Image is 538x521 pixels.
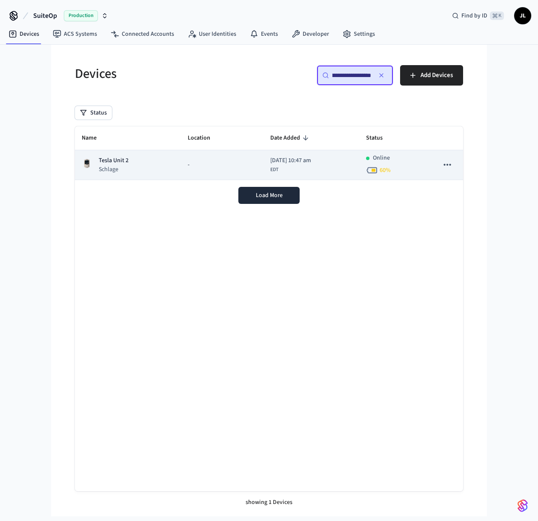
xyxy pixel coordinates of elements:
[270,156,311,165] span: [DATE] 10:47 am
[270,156,311,174] div: America/New_York
[33,11,57,21] span: SuiteOp
[46,26,104,42] a: ACS Systems
[490,11,504,20] span: ⌘ K
[238,187,300,204] button: Load More
[99,156,129,165] p: Tesla Unit 2
[82,132,108,145] span: Name
[82,158,92,169] img: Schlage Sense Smart Deadbolt with Camelot Trim, Front
[336,26,382,42] a: Settings
[64,10,98,21] span: Production
[514,7,531,24] button: JL
[285,26,336,42] a: Developer
[421,70,453,81] span: Add Devices
[104,26,181,42] a: Connected Accounts
[270,166,278,174] span: EDT
[188,132,221,145] span: Location
[75,126,463,180] table: sticky table
[75,65,264,83] h5: Devices
[380,166,391,175] span: 60 %
[181,26,243,42] a: User Identities
[461,11,487,20] span: Find by ID
[75,106,112,120] button: Status
[270,132,311,145] span: Date Added
[366,132,394,145] span: Status
[2,26,46,42] a: Devices
[445,8,511,23] div: Find by ID⌘ K
[515,8,530,23] span: JL
[518,499,528,512] img: SeamLogoGradient.69752ec5.svg
[243,26,285,42] a: Events
[99,165,129,174] p: Schlage
[400,65,463,86] button: Add Devices
[75,491,463,514] div: showing 1 Devices
[373,154,390,163] p: Online
[188,160,189,169] span: -
[256,191,283,200] span: Load More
